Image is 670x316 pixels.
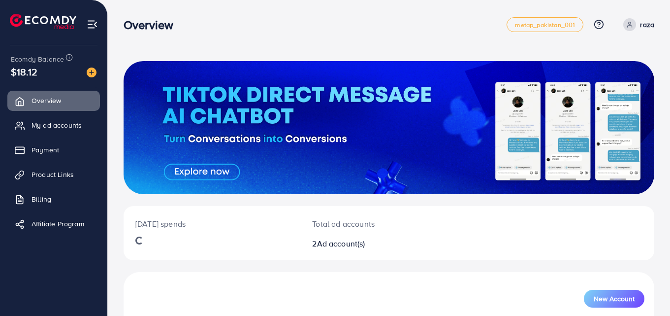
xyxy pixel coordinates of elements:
[32,194,51,204] span: Billing
[312,239,421,248] h2: 2
[594,295,635,302] span: New Account
[7,140,100,160] a: Payment
[312,218,421,230] p: Total ad accounts
[507,17,583,32] a: metap_pakistan_001
[7,91,100,110] a: Overview
[32,219,84,229] span: Affiliate Program
[317,238,365,249] span: Ad account(s)
[32,96,61,105] span: Overview
[619,18,654,31] a: raza
[584,290,644,308] button: New Account
[11,65,37,79] span: $18.12
[7,189,100,209] a: Billing
[11,54,64,64] span: Ecomdy Balance
[640,19,654,31] p: raza
[7,115,100,135] a: My ad accounts
[32,145,59,155] span: Payment
[515,22,575,28] span: metap_pakistan_001
[10,14,76,29] img: logo
[87,68,96,77] img: image
[87,19,98,30] img: menu
[7,165,100,184] a: Product Links
[124,18,181,32] h3: Overview
[7,214,100,234] a: Affiliate Program
[32,120,82,130] span: My ad accounts
[135,218,288,230] p: [DATE] spends
[32,170,74,179] span: Product Links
